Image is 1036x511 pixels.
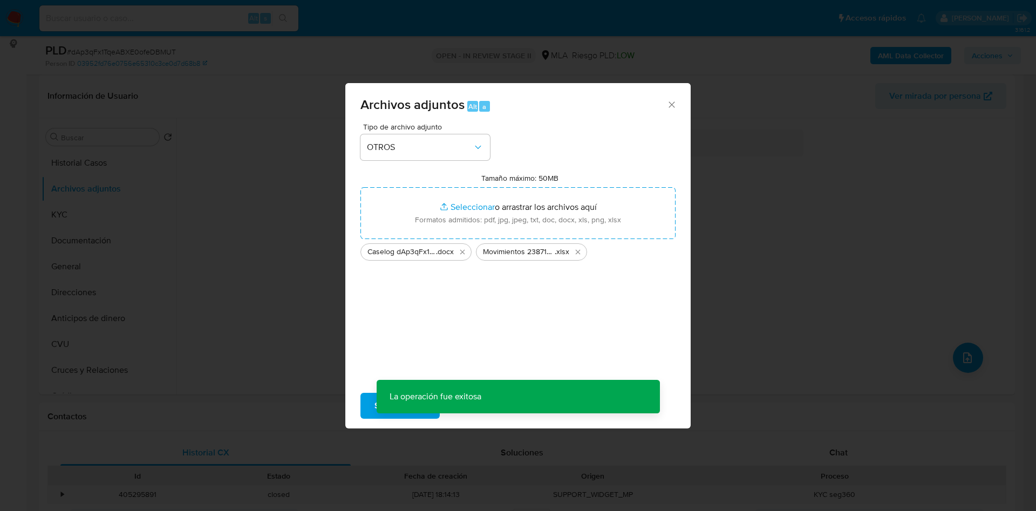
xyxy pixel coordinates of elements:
span: Alt [468,101,477,112]
span: OTROS [367,142,473,153]
p: La operación fue exitosa [377,380,494,413]
span: Caselog dAp3qFx1TqeABXE0ofeDBMUT_2025_08_18_16_21_35 [367,247,436,257]
span: Archivos adjuntos [360,95,465,114]
button: Subir archivo [360,393,440,419]
button: OTROS [360,134,490,160]
button: Eliminar Movimientos 2387152646.xlsx [571,246,584,258]
span: Subir archivo [374,394,426,418]
span: Tipo de archivo adjunto [363,123,493,131]
ul: Archivos seleccionados [360,239,676,261]
label: Tamaño máximo: 50MB [481,173,558,183]
span: a [482,101,486,112]
button: Eliminar Caselog dAp3qFx1TqeABXE0ofeDBMUT_2025_08_18_16_21_35.docx [456,246,469,258]
button: Cerrar [666,99,676,109]
span: Cancelar [458,394,493,418]
span: .xlsx [555,247,569,257]
span: Movimientos 2387152646 [483,247,555,257]
span: .docx [436,247,454,257]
